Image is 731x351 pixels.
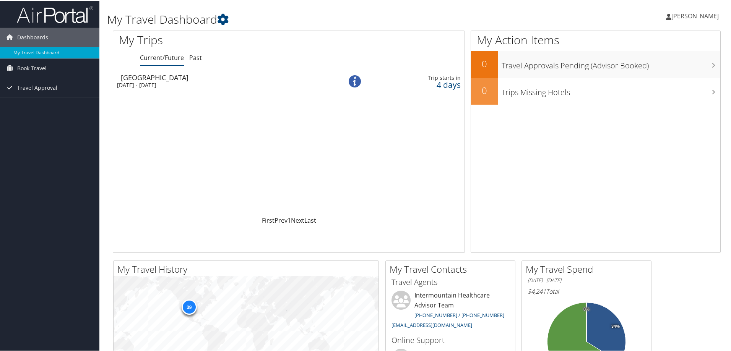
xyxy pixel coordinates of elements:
[502,82,720,97] h3: Trips Missing Hotels
[117,262,378,275] h2: My Travel History
[117,81,322,88] div: [DATE] - [DATE]
[17,27,48,46] span: Dashboards
[288,215,291,224] a: 1
[119,31,312,47] h1: My Trips
[528,276,645,283] h6: [DATE] - [DATE]
[471,57,498,70] h2: 0
[471,77,720,104] a: 0Trips Missing Hotels
[121,73,325,80] div: [GEOGRAPHIC_DATA]
[611,324,620,328] tspan: 34%
[391,334,509,345] h3: Online Support
[17,5,93,23] img: airportal-logo.png
[471,83,498,96] h2: 0
[349,74,361,87] img: alert-flat-solid-info.png
[666,4,726,27] a: [PERSON_NAME]
[391,321,472,328] a: [EMAIL_ADDRESS][DOMAIN_NAME]
[502,56,720,70] h3: Travel Approvals Pending (Advisor Booked)
[390,262,515,275] h2: My Travel Contacts
[107,11,520,27] h1: My Travel Dashboard
[526,262,651,275] h2: My Travel Spend
[471,50,720,77] a: 0Travel Approvals Pending (Advisor Booked)
[583,306,590,311] tspan: 0%
[140,53,184,61] a: Current/Future
[388,290,513,331] li: Intermountain Healthcare Advisor Team
[181,299,197,314] div: 39
[471,31,720,47] h1: My Action Items
[528,286,645,295] h6: Total
[671,11,719,19] span: [PERSON_NAME]
[189,53,202,61] a: Past
[262,215,275,224] a: First
[384,74,461,81] div: Trip starts in
[17,58,47,77] span: Book Travel
[275,215,288,224] a: Prev
[291,215,304,224] a: Next
[391,276,509,287] h3: Travel Agents
[384,81,461,87] div: 4 days
[414,311,504,318] a: [PHONE_NUMBER] / [PHONE_NUMBER]
[304,215,316,224] a: Last
[17,78,57,97] span: Travel Approval
[528,286,546,295] span: $4,241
